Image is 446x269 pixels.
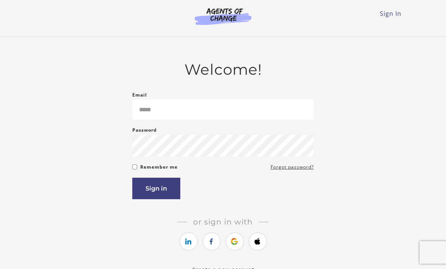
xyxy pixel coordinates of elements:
[180,232,198,251] a: https://courses.thinkific.com/users/auth/linkedin?ss%5Breferral%5D=&ss%5Buser_return_to%5D=&ss%5B...
[132,61,314,78] h2: Welcome!
[132,126,157,135] label: Password
[140,163,178,172] label: Remember me
[271,163,314,172] a: Forgot password?
[380,9,401,18] a: Sign In
[249,232,267,251] a: https://courses.thinkific.com/users/auth/apple?ss%5Breferral%5D=&ss%5Buser_return_to%5D=&ss%5Bvis...
[132,178,180,199] button: Sign in
[187,8,259,25] img: Agents of Change Logo
[226,232,244,251] a: https://courses.thinkific.com/users/auth/google?ss%5Breferral%5D=&ss%5Buser_return_to%5D=&ss%5Bvi...
[132,91,147,100] label: Email
[203,232,221,251] a: https://courses.thinkific.com/users/auth/facebook?ss%5Breferral%5D=&ss%5Buser_return_to%5D=&ss%5B...
[187,217,259,226] span: Or sign in with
